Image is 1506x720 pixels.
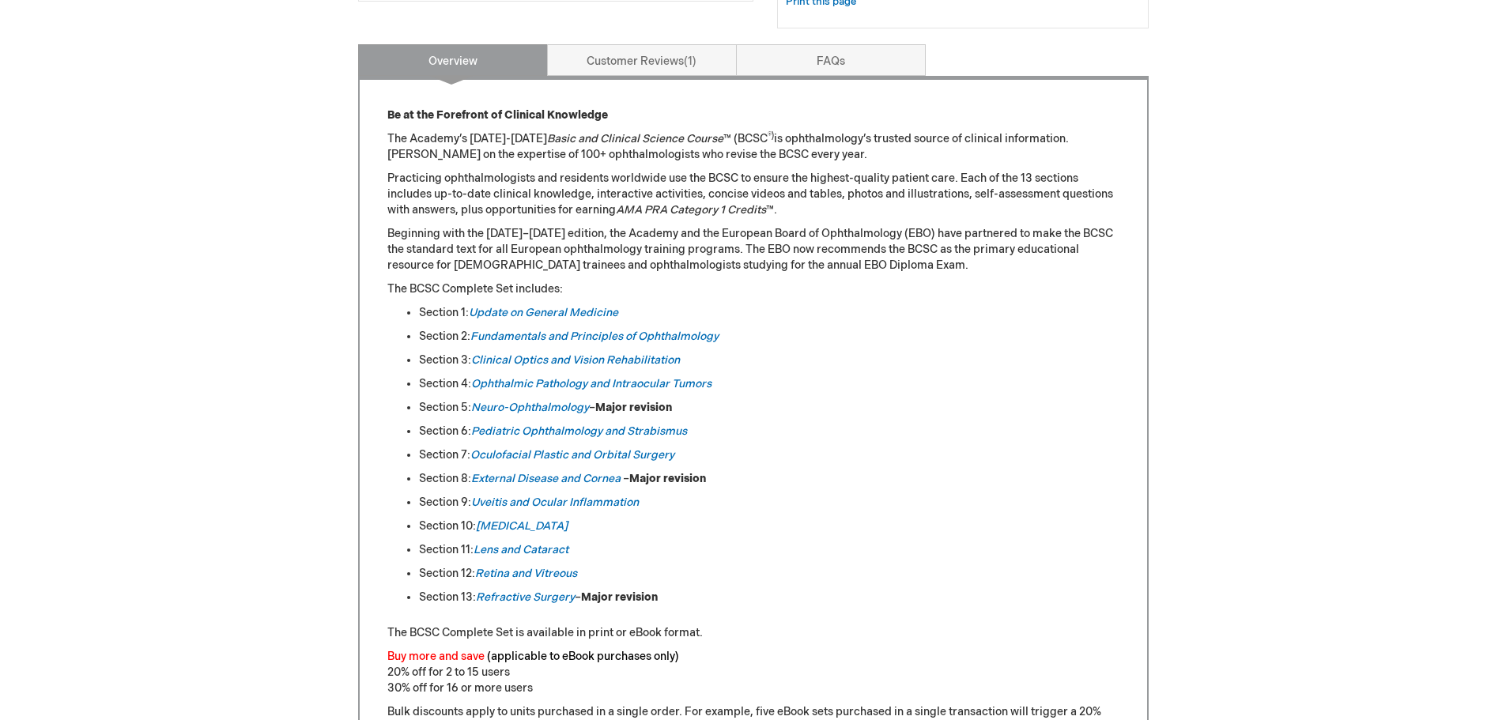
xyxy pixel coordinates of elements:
[471,377,711,390] a: Ophthalmic Pathology and Intraocular Tumors
[387,108,608,122] strong: Be at the Forefront of Clinical Knowledge
[419,376,1119,392] li: Section 4:
[736,44,926,76] a: FAQs
[419,305,1119,321] li: Section 1:
[419,495,1119,511] li: Section 9:
[419,566,1119,582] li: Section 12:
[470,448,674,462] a: Oculofacial Plastic and Orbital Surgery
[547,132,723,145] em: Basic and Clinical Science Course
[387,131,1119,163] p: The Academy’s [DATE]-[DATE] ™ (BCSC is ophthalmology’s trusted source of clinical information. [P...
[487,650,679,663] font: (applicable to eBook purchases only)
[387,649,1119,696] p: 20% off for 2 to 15 users 30% off for 16 or more users
[387,625,1119,641] p: The BCSC Complete Set is available in print or eBook format.
[419,400,1119,416] li: Section 5: –
[476,519,568,533] a: [MEDICAL_DATA]
[419,447,1119,463] li: Section 7:
[470,330,719,343] a: Fundamentals and Principles of Ophthalmology
[768,131,774,141] sup: ®)
[358,44,548,76] a: Overview
[471,496,639,509] a: Uveitis and Ocular Inflammation
[387,650,485,663] font: Buy more and save
[474,543,568,556] a: Lens and Cataract
[469,306,618,319] a: Update on General Medicine
[387,281,1119,297] p: The BCSC Complete Set includes:
[419,542,1119,558] li: Section 11:
[629,472,706,485] strong: Major revision
[419,471,1119,487] li: Section 8: –
[471,472,621,485] a: External Disease and Cornea
[387,226,1119,273] p: Beginning with the [DATE]–[DATE] edition, the Academy and the European Board of Ophthalmology (EB...
[419,424,1119,439] li: Section 6:
[387,171,1119,218] p: Practicing ophthalmologists and residents worldwide use the BCSC to ensure the highest-quality pa...
[419,352,1119,368] li: Section 3:
[476,590,575,604] a: Refractive Surgery
[471,353,680,367] a: Clinical Optics and Vision Rehabilitation
[475,567,577,580] a: Retina and Vitreous
[595,401,672,414] strong: Major revision
[471,424,687,438] a: Pediatric Ophthalmology and Strabismus
[419,329,1119,345] li: Section 2:
[616,203,766,217] em: AMA PRA Category 1 Credits
[419,518,1119,534] li: Section 10:
[471,401,589,414] a: Neuro-Ophthalmology
[547,44,737,76] a: Customer Reviews1
[684,55,696,68] span: 1
[581,590,658,604] strong: Major revision
[419,590,1119,605] li: Section 13: –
